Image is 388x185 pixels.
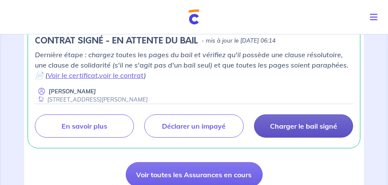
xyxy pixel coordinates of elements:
h5: CONTRAT SIGNÉ - EN ATTENTE DU BAIL [35,36,198,46]
button: Toggle navigation [363,6,388,28]
p: Charger le bail signé [270,122,337,130]
a: En savoir plus [35,114,134,138]
p: Dernière étape : chargez toutes les pages du bail et vérifiez qu'il possède une clause résolutoir... [35,49,353,80]
a: Charger le bail signé [254,114,353,138]
p: Déclarer un impayé [162,122,226,130]
div: state: CONTRACT-SIGNED, Context: NEW,CHOOSE-CERTIFICATE,ALONE,LESSOR-DOCUMENTS [35,36,353,46]
p: [PERSON_NAME] [49,87,96,96]
a: Déclarer un impayé [144,114,243,138]
a: Voir le certificat [47,71,98,80]
p: - mis à jour le [DATE] 06:14 [202,37,276,45]
img: Cautioneo [189,9,199,25]
a: voir le contrat [99,71,144,80]
p: En savoir plus [62,122,107,130]
div: [STREET_ADDRESS][PERSON_NAME] [35,96,148,104]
